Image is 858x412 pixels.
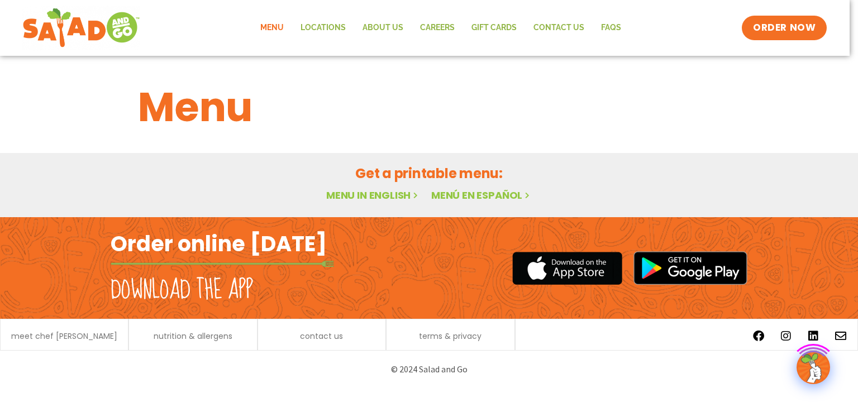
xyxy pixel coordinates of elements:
h2: Get a printable menu: [138,164,720,183]
a: GIFT CARDS [463,15,525,41]
h2: Order online [DATE] [111,230,327,257]
a: About Us [354,15,412,41]
a: ORDER NOW [742,16,827,40]
h2: Download the app [111,275,253,306]
nav: Menu [252,15,630,41]
a: terms & privacy [419,332,482,340]
a: Contact Us [525,15,593,41]
a: Menu in English [326,188,420,202]
a: contact us [300,332,343,340]
img: new-SAG-logo-768×292 [22,6,140,50]
a: meet chef [PERSON_NAME] [11,332,117,340]
img: google_play [633,251,747,285]
img: fork [111,261,334,267]
span: ORDER NOW [753,21,816,35]
a: Menu [252,15,292,41]
a: Menú en español [431,188,532,202]
a: Locations [292,15,354,41]
p: © 2024 Salad and Go [116,362,742,377]
h1: Menu [138,77,720,137]
a: Careers [412,15,463,41]
img: appstore [512,250,622,286]
a: FAQs [593,15,630,41]
a: nutrition & allergens [154,332,232,340]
